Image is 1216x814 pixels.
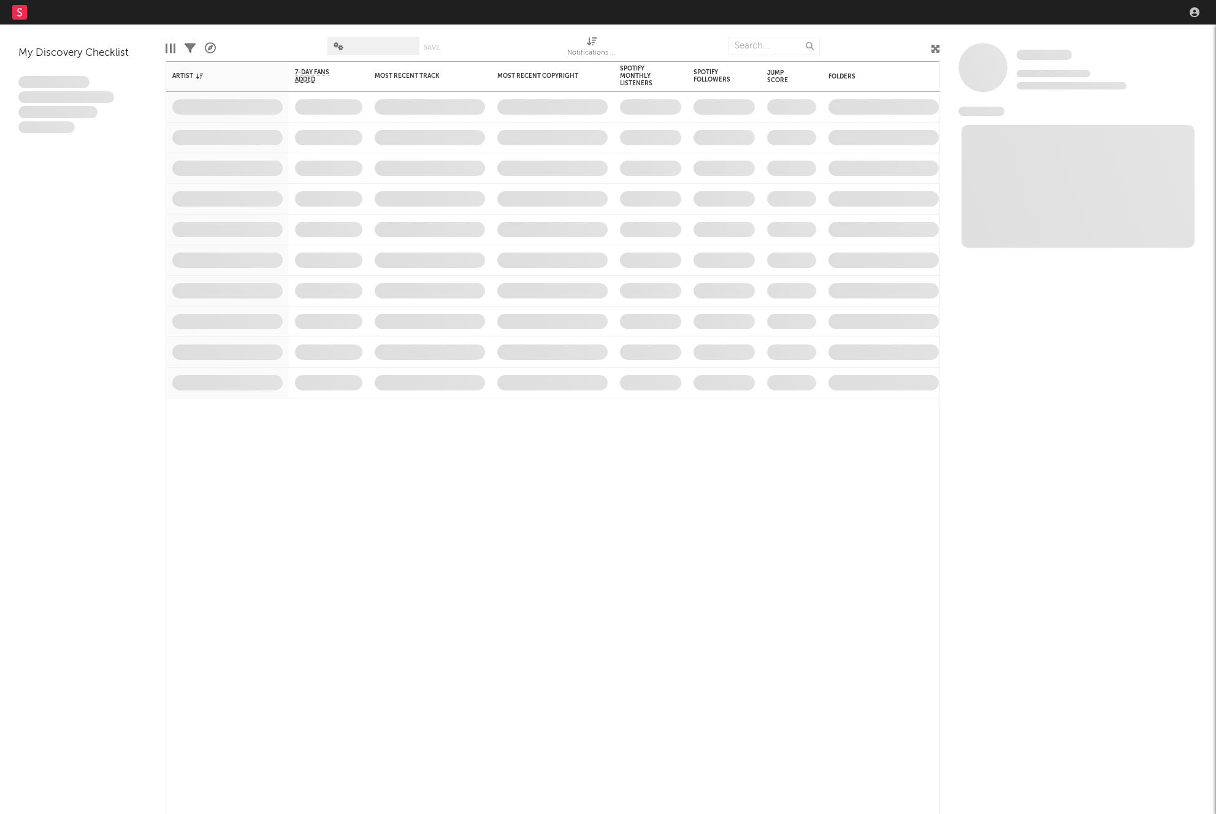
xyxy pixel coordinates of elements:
div: Spotify Followers [694,69,736,83]
span: News Feed [958,107,1004,116]
div: Artist [172,72,264,80]
a: Some Artist [1017,49,1072,61]
div: Jump Score [767,69,798,84]
span: Praesent ac interdum [18,106,98,118]
span: 0 fans last week [1017,82,1126,89]
div: Most Recent Track [375,72,467,80]
span: 7-Day Fans Added [295,69,344,83]
div: My Discovery Checklist [18,46,147,61]
div: Notifications (Artist) [567,31,616,66]
span: Aliquam viverra [18,121,75,134]
span: Tracking Since: [DATE] [1017,70,1090,77]
div: Folders [828,73,920,80]
div: A&R Pipeline [205,31,216,66]
span: Integer aliquet in purus et [18,91,114,104]
div: Edit Columns [166,31,175,66]
button: Save [424,44,440,51]
div: Filters [185,31,196,66]
input: Search... [728,37,820,55]
span: Lorem ipsum dolor [18,76,90,88]
span: Some Artist [1017,50,1072,60]
div: Spotify Monthly Listeners [620,65,663,87]
div: Most Recent Copyright [497,72,589,80]
div: Notifications (Artist) [567,46,616,61]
